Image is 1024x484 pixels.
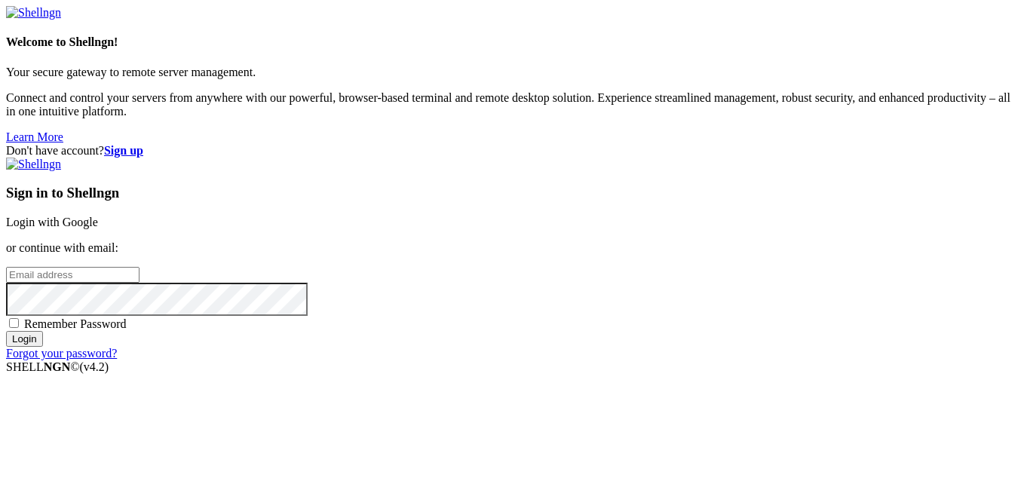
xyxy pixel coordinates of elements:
[24,317,127,330] span: Remember Password
[6,158,61,171] img: Shellngn
[6,6,61,20] img: Shellngn
[6,216,98,228] a: Login with Google
[6,66,1018,79] p: Your secure gateway to remote server management.
[6,347,117,360] a: Forgot your password?
[80,360,109,373] span: 4.2.0
[6,130,63,143] a: Learn More
[6,91,1018,118] p: Connect and control your servers from anywhere with our powerful, browser-based terminal and remo...
[104,144,143,157] a: Sign up
[6,267,139,283] input: Email address
[6,144,1018,158] div: Don't have account?
[6,331,43,347] input: Login
[6,185,1018,201] h3: Sign in to Shellngn
[6,241,1018,255] p: or continue with email:
[6,35,1018,49] h4: Welcome to Shellngn!
[6,360,109,373] span: SHELL ©
[44,360,71,373] b: NGN
[9,318,19,328] input: Remember Password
